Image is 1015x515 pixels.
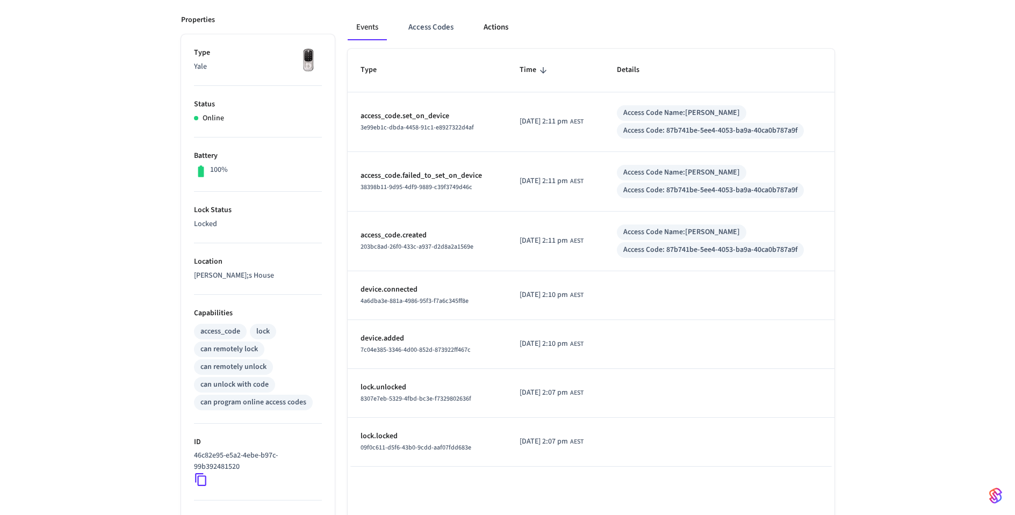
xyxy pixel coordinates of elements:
[361,242,473,251] span: 203bc8ad-26f0-433c-a937-d2d8a2a1569e
[570,117,584,127] span: AEST
[194,256,322,267] p: Location
[570,291,584,300] span: AEST
[520,289,584,301] div: Australia/Brisbane
[520,387,568,398] span: [DATE] 2:07 pm
[617,62,653,78] span: Details
[570,236,584,246] span: AEST
[200,379,269,390] div: can unlock with code
[361,431,494,442] p: lock.locked
[623,244,797,256] div: Access Code: 87b741be-5ee4-4053-ba9a-40ca0b787a9f
[623,125,797,136] div: Access Code: 87b741be-5ee4-4053-ba9a-40ca0b787a9f
[348,14,834,40] div: ant example
[361,443,471,452] span: 09f0c611-d5f6-43b0-9cdd-aaf07fdd683e
[194,47,322,59] p: Type
[361,111,494,122] p: access_code.set_on_device
[361,394,471,403] span: 8307e7eb-5329-4fbd-bc3e-f7329802636f
[520,235,584,246] div: Australia/Brisbane
[200,397,306,408] div: can program online access codes
[361,284,494,295] p: device.connected
[520,436,568,447] span: [DATE] 2:07 pm
[570,437,584,447] span: AEST
[520,436,584,447] div: Australia/Brisbane
[520,387,584,398] div: Australia/Brisbane
[361,62,391,78] span: Type
[361,345,471,354] span: 7c04e385-3346-4d00-852d-873922ff467c
[520,116,584,127] div: Australia/Brisbane
[361,230,494,241] p: access_code.created
[475,14,517,40] button: Actions
[200,344,258,355] div: can remotely lock
[194,150,322,162] p: Battery
[194,450,318,473] p: 46c82e95-e5a2-4ebe-b97c-99b392481520
[361,296,469,306] span: 4a6dba3e-881a-4986-95f3-f7a6c345ff8e
[623,185,797,196] div: Access Code: 87b741be-5ee4-4053-ba9a-40ca0b787a9f
[361,382,494,393] p: lock.unlocked
[400,14,462,40] button: Access Codes
[194,308,322,319] p: Capabilities
[210,164,228,176] p: 100%
[200,326,240,337] div: access_code
[520,176,568,187] span: [DATE] 2:11 pm
[361,170,494,182] p: access_code.failed_to_set_on_device
[181,14,215,26] p: Properties
[520,235,568,246] span: [DATE] 2:11 pm
[194,61,322,72] p: Yale
[361,333,494,344] p: device.added
[623,227,740,238] div: Access Code Name: [PERSON_NAME]
[256,326,270,337] div: lock
[194,270,322,281] p: [PERSON_NAME];s House
[348,49,834,466] table: sticky table
[570,388,584,398] span: AEST
[520,338,568,350] span: [DATE] 2:10 pm
[989,487,1002,504] img: SeamLogoGradient.69752ec5.svg
[520,289,568,301] span: [DATE] 2:10 pm
[361,123,474,132] span: 3e99eb1c-dbda-4458-91c1-e8927322d4af
[194,437,322,448] p: ID
[203,113,224,124] p: Online
[361,183,472,192] span: 38398b11-9d95-4df9-9889-c39f3749d46c
[194,99,322,110] p: Status
[200,361,267,373] div: can remotely unlock
[520,62,550,78] span: Time
[570,339,584,349] span: AEST
[194,205,322,216] p: Lock Status
[623,107,740,119] div: Access Code Name: [PERSON_NAME]
[520,338,584,350] div: Australia/Brisbane
[570,177,584,186] span: AEST
[520,116,568,127] span: [DATE] 2:11 pm
[520,176,584,187] div: Australia/Brisbane
[194,219,322,230] p: Locked
[295,47,322,74] img: Yale Assure Touchscreen Wifi Smart Lock, Satin Nickel, Front
[623,167,740,178] div: Access Code Name: [PERSON_NAME]
[348,14,387,40] button: Events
